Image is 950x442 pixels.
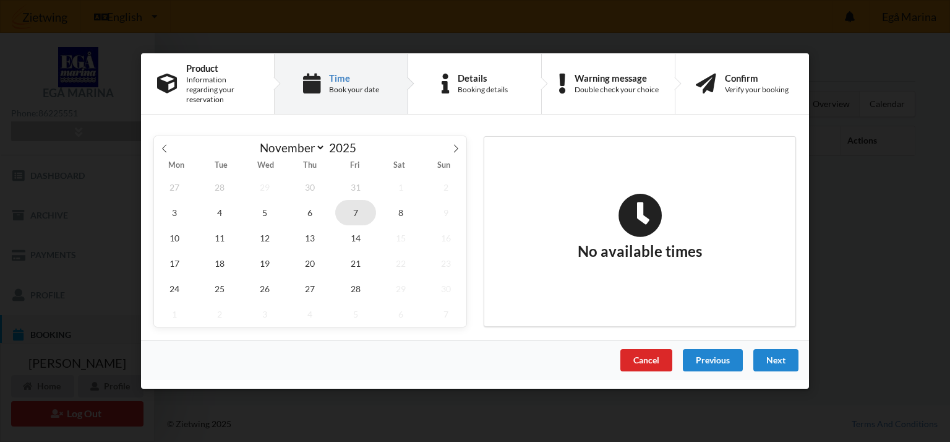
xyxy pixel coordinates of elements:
span: November 30, 2025 [426,276,466,301]
span: November 10, 2025 [154,225,195,251]
span: November 24, 2025 [154,276,195,301]
div: Details [458,73,508,83]
span: November 3, 2025 [154,200,195,225]
input: Year [325,141,366,155]
span: December 3, 2025 [244,301,285,327]
span: October 30, 2025 [290,175,331,200]
span: November 2, 2025 [426,175,466,200]
span: November 6, 2025 [290,200,331,225]
span: November 20, 2025 [290,251,331,276]
span: November 11, 2025 [199,225,240,251]
div: Time [329,73,379,83]
span: October 31, 2025 [335,175,376,200]
span: Thu [288,162,332,170]
div: Double check your choice [575,85,659,95]
div: Verify your booking [725,85,789,95]
span: Wed [243,162,288,170]
span: November 4, 2025 [199,200,240,225]
span: November 13, 2025 [290,225,331,251]
span: Fri [333,162,377,170]
span: November 7, 2025 [335,200,376,225]
span: October 28, 2025 [199,175,240,200]
span: Tue [199,162,243,170]
div: Cancel [620,349,672,371]
span: November 28, 2025 [335,276,376,301]
span: November 26, 2025 [244,276,285,301]
span: November 8, 2025 [380,200,421,225]
span: November 16, 2025 [426,225,466,251]
span: December 6, 2025 [380,301,421,327]
h2: No available times [578,193,702,261]
span: November 27, 2025 [290,276,331,301]
span: November 15, 2025 [380,225,421,251]
span: Mon [154,162,199,170]
span: November 14, 2025 [335,225,376,251]
span: Sat [377,162,422,170]
span: December 1, 2025 [154,301,195,327]
span: December 5, 2025 [335,301,376,327]
span: November 23, 2025 [426,251,466,276]
span: October 29, 2025 [244,175,285,200]
span: November 18, 2025 [199,251,240,276]
span: November 29, 2025 [380,276,421,301]
div: Warning message [575,73,659,83]
span: November 21, 2025 [335,251,376,276]
span: December 7, 2025 [426,301,466,327]
span: October 27, 2025 [154,175,195,200]
span: December 4, 2025 [290,301,331,327]
select: Month [254,140,326,155]
span: December 2, 2025 [199,301,240,327]
span: Sun [422,162,466,170]
div: Information regarding your reservation [186,75,258,105]
div: Book your date [329,85,379,95]
span: November 19, 2025 [244,251,285,276]
span: November 9, 2025 [426,200,466,225]
div: Product [186,63,258,73]
span: November 17, 2025 [154,251,195,276]
span: November 1, 2025 [380,175,421,200]
div: Previous [683,349,743,371]
span: November 22, 2025 [380,251,421,276]
div: Confirm [725,73,789,83]
span: November 5, 2025 [244,200,285,225]
span: November 25, 2025 [199,276,240,301]
div: Next [753,349,798,371]
span: November 12, 2025 [244,225,285,251]
div: Booking details [458,85,508,95]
